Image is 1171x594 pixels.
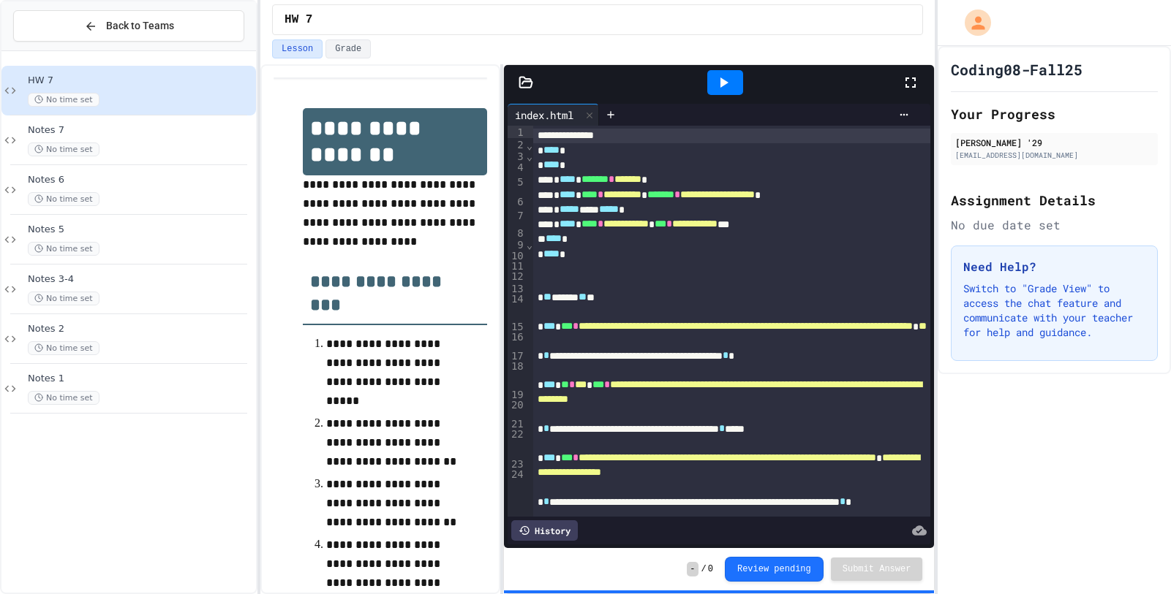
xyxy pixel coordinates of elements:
[526,239,533,251] span: Fold line
[28,292,99,305] span: No time set
[508,457,526,468] div: 23
[843,563,911,575] span: Submit Answer
[831,557,923,581] button: Submit Answer
[325,39,371,58] button: Grade
[28,93,99,107] span: No time set
[951,190,1158,210] h2: Assignment Details
[508,150,526,161] div: 3
[508,175,526,195] div: 5
[508,292,526,320] div: 14
[511,520,578,541] div: History
[28,373,253,385] span: Notes 1
[949,6,995,39] div: My Account
[508,259,526,270] div: 11
[1110,536,1156,579] iframe: chat widget
[28,174,253,186] span: Notes 6
[955,136,1153,149] div: [PERSON_NAME] '29
[28,341,99,355] span: No time set
[508,349,526,359] div: 17
[28,224,253,236] span: Notes 5
[508,320,526,330] div: 15
[526,140,533,151] span: Fold line
[508,359,526,388] div: 18
[28,242,99,256] span: No time set
[508,107,581,123] div: index.html
[708,563,713,575] span: 0
[508,209,526,227] div: 7
[725,557,824,582] button: Review pending
[28,273,253,286] span: Notes 3-4
[963,258,1145,275] h3: Need Help?
[28,192,99,206] span: No time set
[28,75,253,87] span: HW 7
[951,104,1158,124] h2: Your Progress
[28,142,99,156] span: No time set
[951,216,1158,234] div: No due date set
[508,270,526,282] div: 12
[508,330,526,349] div: 16
[508,388,526,398] div: 19
[1050,472,1156,534] iframe: chat widget
[106,18,174,34] span: Back to Teams
[508,126,526,138] div: 1
[508,104,599,126] div: index.html
[508,427,526,457] div: 22
[508,195,526,209] div: 6
[285,11,312,28] span: HW 7
[955,150,1153,161] div: [EMAIL_ADDRESS][DOMAIN_NAME]
[508,138,526,149] div: 2
[951,59,1082,80] h1: Coding08-Fall25
[508,249,526,259] div: 10
[28,323,253,335] span: Notes 2
[508,398,526,417] div: 20
[508,161,526,175] div: 4
[963,281,1145,340] p: Switch to "Grade View" to access the chat feature and communicate with your teacher for help and ...
[508,238,526,249] div: 9
[28,124,253,137] span: Notes 7
[508,282,526,292] div: 13
[272,39,323,58] button: Lesson
[526,151,533,162] span: Fold line
[687,562,698,576] span: -
[13,10,244,42] button: Back to Teams
[508,468,526,492] div: 24
[508,226,526,238] div: 8
[701,563,707,575] span: /
[28,391,99,405] span: No time set
[508,417,526,427] div: 21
